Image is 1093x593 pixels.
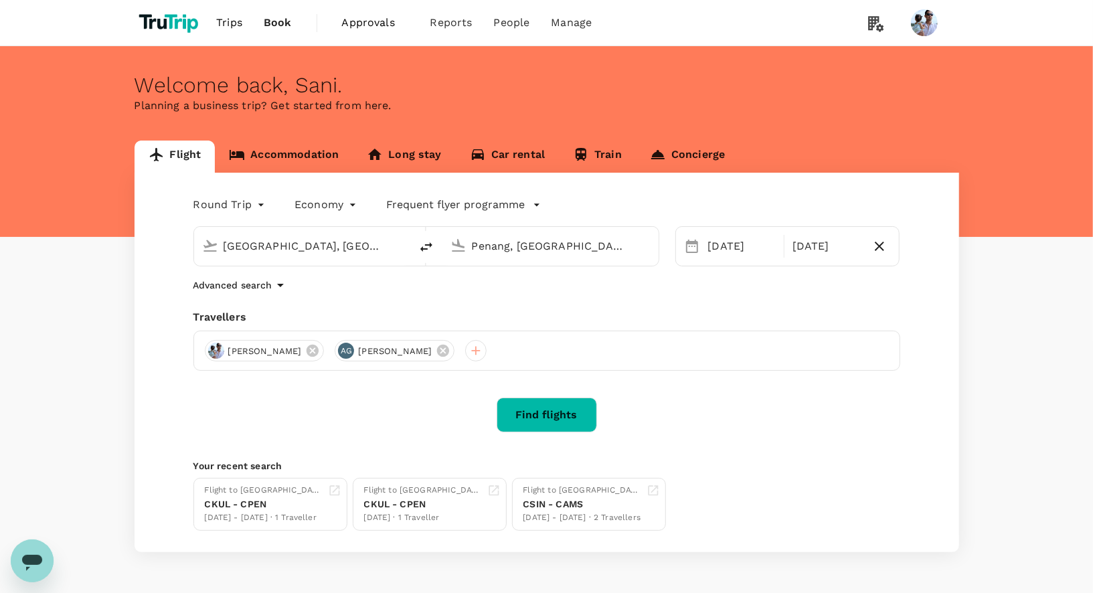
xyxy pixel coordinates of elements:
[911,9,938,36] img: Sani Gouw
[11,539,54,582] iframe: Button to launch messaging window
[551,15,592,31] span: Manage
[364,511,482,525] div: [DATE] · 1 Traveller
[193,277,288,293] button: Advanced search
[472,236,630,256] input: Going to
[205,497,323,511] div: CKUL - CPEN
[135,8,206,37] img: TruTrip logo
[636,141,739,173] a: Concierge
[335,340,454,361] div: AG[PERSON_NAME]
[410,231,442,263] button: delete
[338,343,354,359] div: AG
[364,484,482,497] div: Flight to [GEOGRAPHIC_DATA]
[135,141,216,173] a: Flight
[216,15,242,31] span: Trips
[220,345,310,358] span: [PERSON_NAME]
[703,233,781,260] div: [DATE]
[386,197,525,213] p: Frequent flyer programme
[559,141,636,173] a: Train
[193,309,900,325] div: Travellers
[135,98,959,114] p: Planning a business trip? Get started from here.
[497,398,597,432] button: Find flights
[205,511,323,525] div: [DATE] - [DATE] · 1 Traveller
[401,244,404,247] button: Open
[193,194,268,216] div: Round Trip
[386,197,541,213] button: Frequent flyer programme
[224,236,382,256] input: Depart from
[494,15,530,31] span: People
[353,141,455,173] a: Long stay
[364,497,482,511] div: CKUL - CPEN
[135,73,959,98] div: Welcome back , Sani .
[215,141,353,173] a: Accommodation
[523,497,641,511] div: CSIN - CAMS
[205,484,323,497] div: Flight to [GEOGRAPHIC_DATA]
[342,15,409,31] span: Approvals
[193,278,272,292] p: Advanced search
[208,343,224,359] img: avatar-6695f0dd85a4d.png
[523,511,641,525] div: [DATE] - [DATE] · 2 Travellers
[205,340,325,361] div: [PERSON_NAME]
[264,15,292,31] span: Book
[350,345,440,358] span: [PERSON_NAME]
[456,141,560,173] a: Car rental
[193,459,900,473] p: Your recent search
[649,244,652,247] button: Open
[430,15,473,31] span: Reports
[295,194,359,216] div: Economy
[523,484,641,497] div: Flight to [GEOGRAPHIC_DATA]
[787,233,865,260] div: [DATE]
